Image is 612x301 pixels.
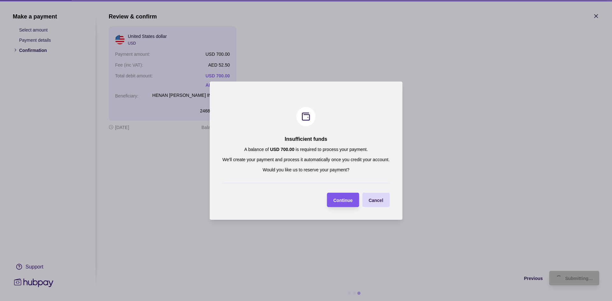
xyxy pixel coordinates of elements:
p: USD 700.00 [270,147,294,152]
h2: Insufficient funds [285,136,327,143]
p: Would you like us to reserve your payment? [263,166,349,173]
button: Cancel [362,193,390,207]
span: Cancel [368,197,383,203]
p: A balance of is required to process your payment . [244,146,368,153]
span: Continue [333,197,353,203]
button: Continue [327,193,359,207]
p: We'll create your payment and process it automatically once you credit your account. [222,156,390,163]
